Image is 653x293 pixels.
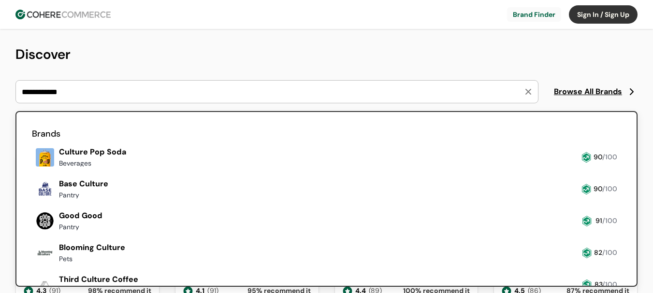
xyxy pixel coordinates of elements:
[602,153,617,161] span: /100
[602,184,617,193] span: /100
[594,248,602,257] span: 82
[602,248,617,257] span: /100
[15,45,71,63] span: Discover
[594,184,602,193] span: 90
[554,86,622,98] span: Browse All Brands
[602,216,617,225] span: /100
[15,10,111,19] img: Cohere Logo
[595,216,602,225] span: 91
[595,280,602,289] span: 83
[602,280,617,289] span: /100
[554,86,638,98] a: Browse All Brands
[32,127,621,140] h2: Brands
[569,5,638,24] button: Sign In / Sign Up
[594,153,602,161] span: 90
